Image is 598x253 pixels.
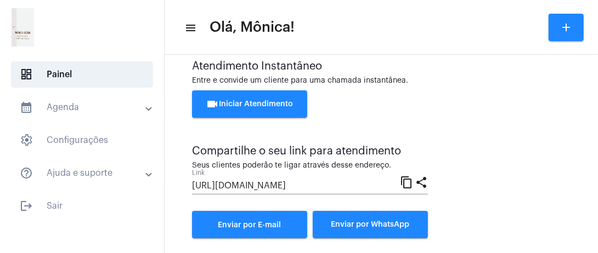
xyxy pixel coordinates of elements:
[20,101,146,114] mat-panel-title: Agenda
[415,175,428,188] mat-icon: share
[20,199,33,212] mat-icon: sidenav icon
[206,100,294,108] span: Iniciar Atendimento
[218,221,281,229] span: Enviar por E-mail
[192,60,571,72] div: Atendimento Instantâneo
[206,97,219,111] mat-icon: videocam
[20,166,146,180] mat-panel-title: Ajuda e suporte
[7,160,164,186] mat-expansion-panel-header: sidenav iconAjuda e suporte
[9,5,37,49] img: 21e865a3-0c32-a0ee-b1ff-d681ccd3ac4b.png
[192,77,571,85] div: Entre e convide um cliente para uma chamada instantânea.
[192,90,307,118] button: Iniciar Atendimento
[20,68,33,81] span: sidenav icon
[20,134,33,147] span: sidenav icon
[11,127,153,153] span: Configurações
[11,61,153,88] span: Painel
[210,19,295,36] span: Olá, Mônica!
[7,94,164,120] mat-expansion-panel-header: sidenav iconAgenda
[192,145,428,157] div: Compartilhe o seu link para atendimento
[192,211,307,238] a: Enviar por E-mail
[331,221,410,228] span: Enviar por WhatsApp
[20,166,33,180] mat-icon: sidenav icon
[560,21,573,34] mat-icon: add
[313,211,428,238] button: Enviar por WhatsApp
[184,21,195,34] mat-icon: sidenav icon
[192,162,428,170] div: Seus clientes poderão te ligar através desse endereço.
[20,101,33,114] mat-icon: sidenav icon
[11,193,153,219] span: Sair
[400,175,413,188] mat-icon: content_copy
